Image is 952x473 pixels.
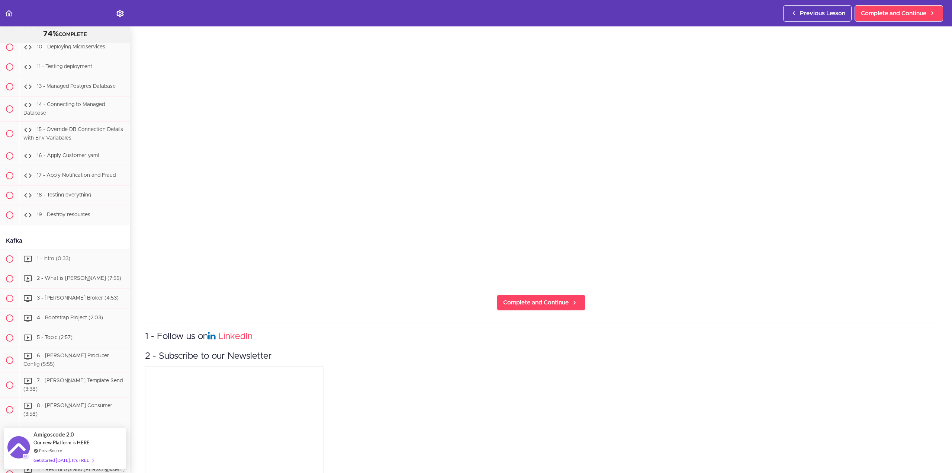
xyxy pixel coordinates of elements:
svg: Back to course curriculum [4,9,13,18]
span: 16 - Apply Customer yaml [37,153,99,159]
span: Previous Lesson [800,9,845,18]
span: 10 - Deploying Microservices [37,44,105,49]
span: 15 - Override DB Connection Details with Env Variabales [23,127,123,141]
span: 19 - Destroy resources [37,212,90,218]
img: provesource social proof notification image [7,436,30,460]
span: 18 - Testing everything [37,193,91,198]
a: LinkedIn [218,332,253,341]
span: Complete and Continue [861,9,926,18]
span: Our new Platform is HERE [33,440,90,445]
span: Complete and Continue [503,298,569,307]
span: 3 - [PERSON_NAME] Broker (4:53) [37,296,119,301]
span: 74% [43,30,59,38]
span: 5 - Topic (2:57) [37,335,73,341]
span: 13 - Managed Postgres Database [37,84,116,89]
h3: 1 - Follow us on [145,330,937,343]
span: 8 - [PERSON_NAME] Consumer (3:58) [23,403,112,417]
div: Get started [DATE]. It's FREE [33,456,94,464]
a: ProveSource [39,447,62,454]
span: 17 - Apply Notification and Fraud [37,173,116,178]
span: Amigoscode 2.0 [33,430,74,439]
span: 14 - Connecting to Managed Database [23,102,105,116]
svg: Settings Menu [116,9,125,18]
span: 6 - [PERSON_NAME] Producer Config (5:55) [23,354,109,367]
span: 4 - Bootstrap Project (2:03) [37,316,103,321]
span: 2 - What is [PERSON_NAME] (7:55) [37,276,121,281]
h3: 2 - Subscribe to our Newsletter [145,350,937,362]
div: COMPLETE [9,29,120,39]
a: Complete and Continue [855,5,943,22]
span: 1 - Intro (0:33) [37,256,70,262]
a: Previous Lesson [783,5,852,22]
span: 11 - Testing deployment [37,64,92,69]
a: Complete and Continue [497,294,585,311]
span: 7 - [PERSON_NAME] Template Send (3:38) [23,378,123,392]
